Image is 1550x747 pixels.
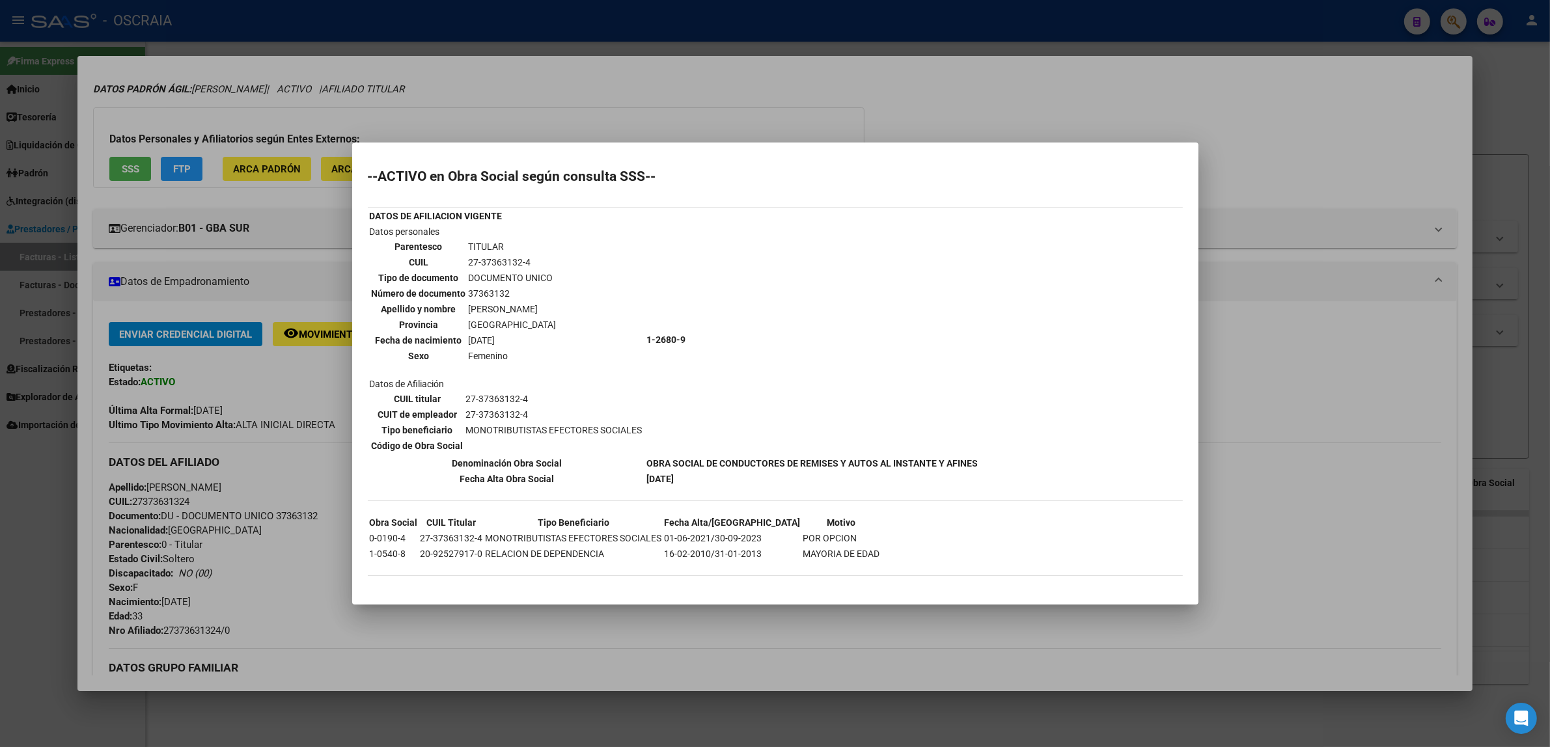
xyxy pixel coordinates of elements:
td: 27-37363132-4 [465,392,643,406]
td: 01-06-2021/30-09-2023 [664,531,801,545]
td: Femenino [468,349,557,363]
td: RELACION DE DEPENDENCIA [485,547,663,561]
th: Parentesco [371,239,467,254]
th: CUIL titular [371,392,464,406]
th: Fecha Alta Obra Social [369,472,645,486]
td: 0-0190-4 [369,531,419,545]
td: TITULAR [468,239,557,254]
td: POR OPCION [803,531,881,545]
th: Apellido y nombre [371,302,467,316]
div: Open Intercom Messenger [1506,703,1537,734]
th: Obra Social [369,515,419,530]
td: [PERSON_NAME] [468,302,557,316]
td: 1-0540-8 [369,547,419,561]
td: 27-37363132-4 [420,531,484,545]
th: Fecha Alta/[GEOGRAPHIC_DATA] [664,515,801,530]
th: CUIL Titular [420,515,484,530]
b: OBRA SOCIAL DE CONDUCTORES DE REMISES Y AUTOS AL INSTANTE Y AFINES [647,458,978,469]
b: [DATE] [647,474,674,484]
th: Motivo [803,515,881,530]
td: 37363132 [468,286,557,301]
th: Número de documento [371,286,467,301]
td: [DATE] [468,333,557,347]
td: 16-02-2010/31-01-2013 [664,547,801,561]
td: [GEOGRAPHIC_DATA] [468,318,557,332]
b: DATOS DE AFILIACION VIGENTE [370,211,503,221]
th: Tipo beneficiario [371,423,464,437]
b: 1-2680-9 [647,334,686,345]
th: Denominación Obra Social [369,456,645,470]
th: Fecha de nacimiento [371,333,467,347]
th: Tipo de documento [371,271,467,285]
th: Provincia [371,318,467,332]
th: CUIL [371,255,467,269]
td: 20-92527917-0 [420,547,484,561]
h2: --ACTIVO en Obra Social según consulta SSS-- [368,170,1183,183]
td: MONOTRIBUTISTAS EFECTORES SOCIALES [465,423,643,437]
td: MONOTRIBUTISTAS EFECTORES SOCIALES [485,531,663,545]
td: Datos personales Datos de Afiliación [369,224,645,455]
th: Sexo [371,349,467,363]
td: DOCUMENTO UNICO [468,271,557,285]
th: Tipo Beneficiario [485,515,663,530]
td: 27-37363132-4 [468,255,557,269]
td: 27-37363132-4 [465,407,643,422]
th: CUIT de empleador [371,407,464,422]
td: MAYORIA DE EDAD [803,547,881,561]
th: Código de Obra Social [371,439,464,453]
